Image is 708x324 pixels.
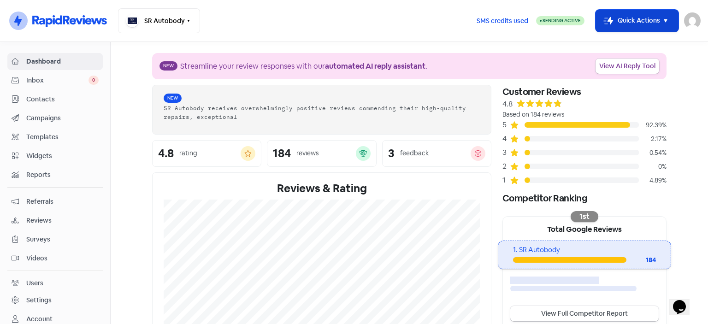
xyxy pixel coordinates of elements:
span: Referrals [26,197,99,206]
span: New [159,61,177,71]
div: 184 [273,148,291,159]
span: Campaigns [26,113,99,123]
div: reviews [296,148,319,158]
div: Customer Reviews [502,85,667,99]
a: SMS credits used [469,15,536,25]
span: Videos [26,253,99,263]
a: Dashboard [7,53,103,70]
div: Users [26,278,43,288]
div: Account [26,314,53,324]
div: 92.39% [639,120,667,130]
div: SR Autobody receives overwhelmingly positive reviews commending their high-quality repairs, excep... [164,104,480,121]
div: Settings [26,295,52,305]
a: Reports [7,166,103,183]
div: 0% [639,162,667,171]
span: Inbox [26,76,88,85]
a: View Full Competitor Report [510,306,659,321]
span: Sending Active [543,18,581,24]
a: View AI Reply Tool [596,59,659,74]
a: 184reviews [267,140,376,167]
div: Reviews & Rating [164,180,480,197]
div: feedback [400,148,429,158]
b: automated AI reply assistant [325,61,425,71]
a: Campaigns [7,110,103,127]
div: 2.17% [639,134,667,144]
img: User [684,12,701,29]
a: Sending Active [536,15,584,26]
a: Contacts [7,91,103,108]
div: Total Google Reviews [503,217,666,241]
div: rating [179,148,197,158]
a: Widgets [7,147,103,165]
span: Surveys [26,235,99,244]
span: Reviews [26,216,99,225]
div: Competitor Ranking [502,191,667,205]
span: 0 [88,76,99,85]
div: 3 [388,148,395,159]
a: 3feedback [382,140,491,167]
span: Dashboard [26,57,99,66]
span: SMS credits used [477,16,528,26]
div: 5 [502,119,510,130]
div: Based on 184 reviews [502,110,667,119]
a: Inbox 0 [7,72,103,89]
div: 4.8 [158,148,174,159]
a: Videos [7,250,103,267]
div: 1. SR Autobody [513,245,655,255]
a: Reviews [7,212,103,229]
span: Templates [26,132,99,142]
div: 2 [502,161,510,172]
iframe: chat widget [669,287,699,315]
div: 4.89% [639,176,667,185]
div: 184 [626,255,656,265]
button: Quick Actions [596,10,678,32]
span: Contacts [26,94,99,104]
a: Surveys [7,231,103,248]
a: Templates [7,129,103,146]
span: Widgets [26,151,99,161]
div: 4.8 [502,99,513,110]
a: Settings [7,292,103,309]
div: 4 [502,133,510,144]
button: SR Autobody [118,8,200,33]
a: Users [7,275,103,292]
div: 0.54% [639,148,667,158]
a: Referrals [7,193,103,210]
a: 4.8rating [152,140,261,167]
div: Streamline your review responses with our . [180,61,427,72]
span: New [164,94,182,103]
div: 3 [502,147,510,158]
span: Reports [26,170,99,180]
div: 1 [502,175,510,186]
div: 1st [571,211,598,222]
